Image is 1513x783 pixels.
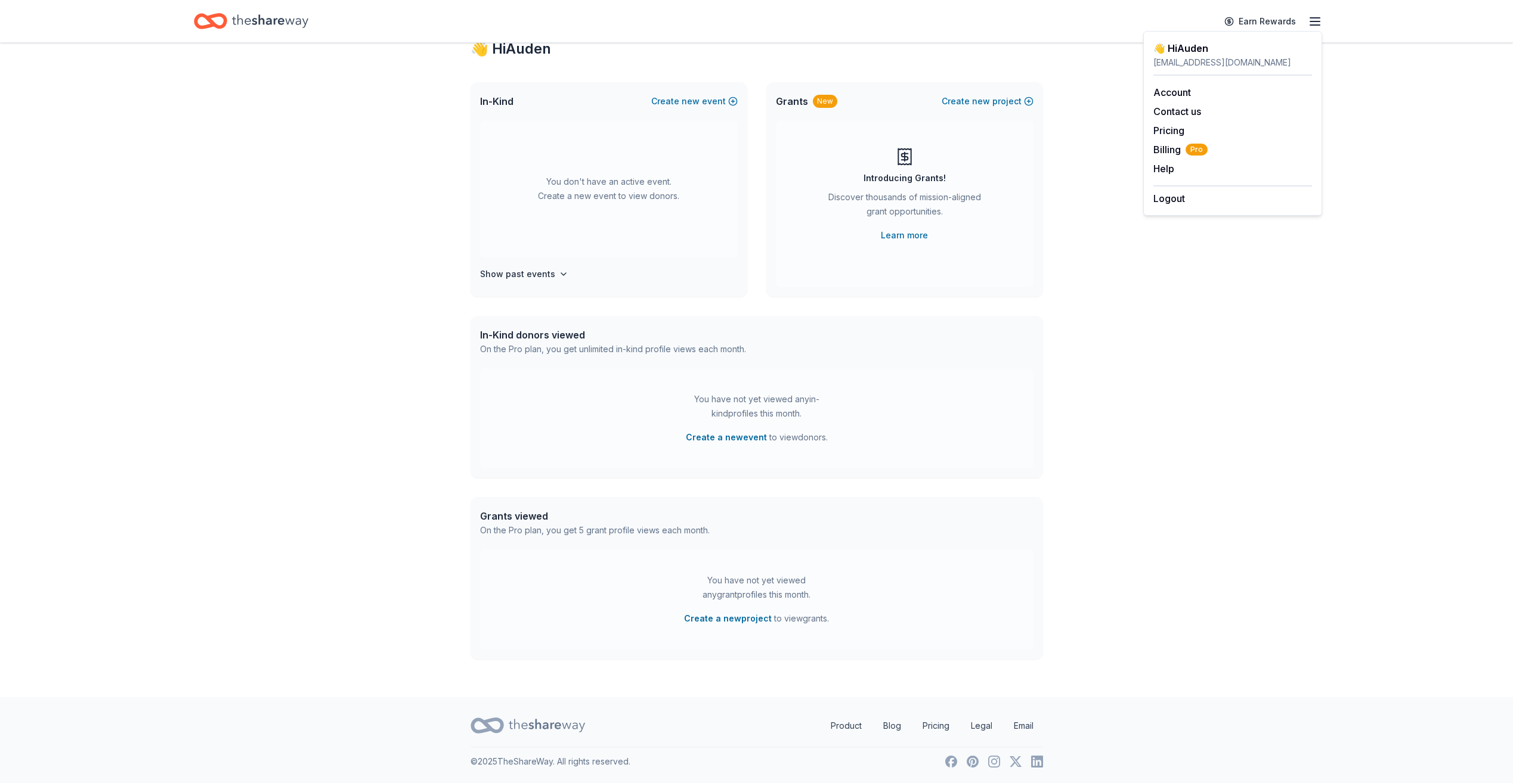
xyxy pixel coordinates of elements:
span: to view grants . [684,611,829,626]
div: 👋 Hi Auden [1153,41,1312,55]
a: Earn Rewards [1217,11,1303,32]
span: new [682,94,700,108]
button: BillingPro [1153,142,1208,157]
a: Home [194,7,308,35]
div: On the Pro plan, you get 5 grant profile views each month. [480,523,710,537]
span: Grants [776,94,808,108]
button: Logout [1153,191,1185,206]
button: Createnewevent [651,94,738,108]
div: New [813,95,837,108]
h4: Show past events [480,267,555,281]
div: You have not yet viewed any grant profiles this month. [682,573,831,602]
span: Billing [1153,142,1208,157]
a: Learn more [881,228,928,243]
button: Help [1153,161,1174,176]
a: Pricing [1153,125,1184,136]
span: to view donors . [686,430,828,445]
div: You have not yet viewed any in-kind profiles this month. [682,392,831,421]
span: Pro [1186,144,1208,156]
div: You don't have an active event. Create a new event to view donors. [480,120,738,257]
button: Create a newproject [684,611,772,626]
button: Createnewproject [942,94,1034,108]
button: Create a newevent [686,430,767,445]
a: Account [1153,86,1191,98]
span: new [972,94,990,108]
p: © 2025 TheShareWay. All rights reserved. [471,754,630,769]
button: Show past events [480,267,568,281]
a: Pricing [913,714,959,738]
div: In-Kind donors viewed [480,328,746,342]
div: Introducing Grants! [864,171,946,185]
a: Email [1004,714,1043,738]
div: On the Pro plan, you get unlimited in-kind profile views each month. [480,342,746,356]
div: Grants viewed [480,509,710,523]
div: 👋 Hi Auden [471,39,1043,58]
div: Discover thousands of mission-aligned grant opportunities. [824,190,986,223]
a: Product [821,714,871,738]
a: Legal [961,714,1002,738]
nav: quick links [821,714,1043,738]
span: In-Kind [480,94,513,108]
button: Contact us [1153,104,1201,119]
div: [EMAIL_ADDRESS][DOMAIN_NAME] [1153,55,1312,70]
a: Blog [874,714,911,738]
